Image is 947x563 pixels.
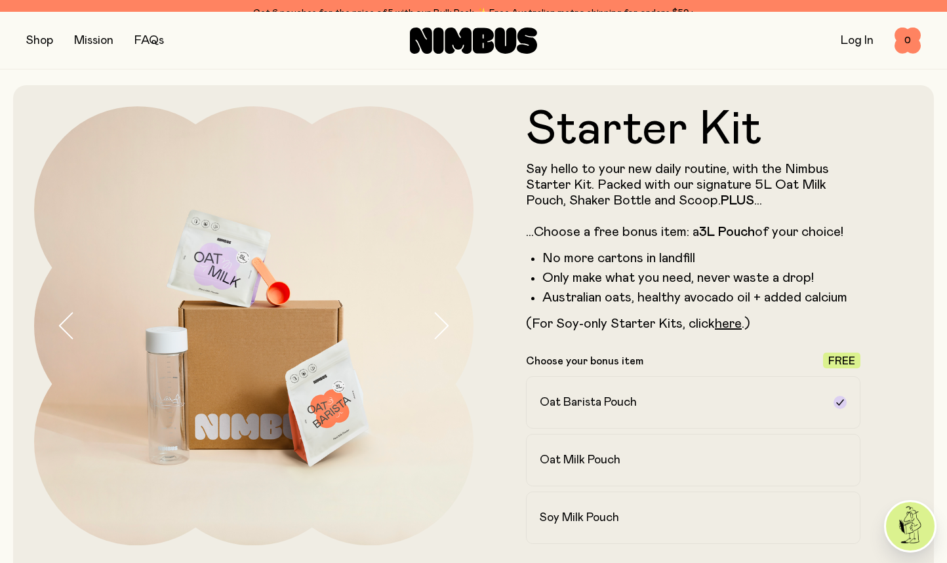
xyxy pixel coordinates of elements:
img: agent [886,502,935,551]
strong: Pouch [718,225,755,239]
div: Get 6 pouches for the price of 5 with our Bulk Pack ✨ Free Australian metro shipping for orders $59+ [26,5,921,21]
strong: 3L [699,225,715,239]
p: Choose your bonus item [526,355,643,368]
p: (For Soy-only Starter Kits, click .) [526,316,860,332]
h1: Starter Kit [526,106,860,153]
span: Free [828,356,855,366]
a: here [715,317,742,330]
li: Only make what you need, never waste a drop! [542,270,860,286]
h2: Oat Barista Pouch [540,395,637,410]
a: Mission [74,35,113,47]
h2: Oat Milk Pouch [540,452,620,468]
p: Say hello to your new daily routine, with the Nimbus Starter Kit. Packed with our signature 5L Oa... [526,161,860,240]
button: 0 [895,28,921,54]
h2: Soy Milk Pouch [540,510,619,526]
strong: PLUS [721,194,754,207]
a: FAQs [134,35,164,47]
li: Australian oats, healthy avocado oil + added calcium [542,290,860,305]
li: No more cartons in landfill [542,250,860,266]
a: Log In [841,35,874,47]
